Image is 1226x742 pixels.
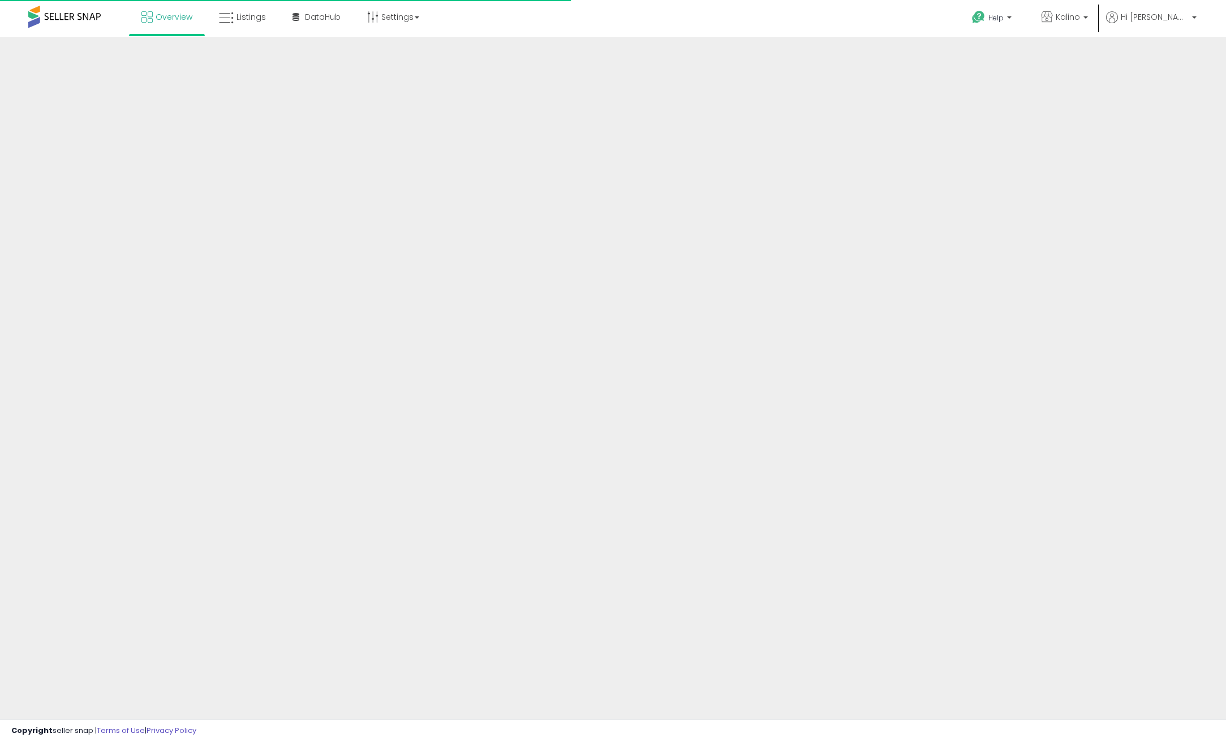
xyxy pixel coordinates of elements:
[971,10,986,24] i: Get Help
[988,13,1004,23] span: Help
[305,11,341,23] span: DataHub
[1056,11,1080,23] span: Kalino
[1121,11,1189,23] span: Hi [PERSON_NAME]
[236,11,266,23] span: Listings
[156,11,192,23] span: Overview
[963,2,1023,37] a: Help
[1106,11,1197,37] a: Hi [PERSON_NAME]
